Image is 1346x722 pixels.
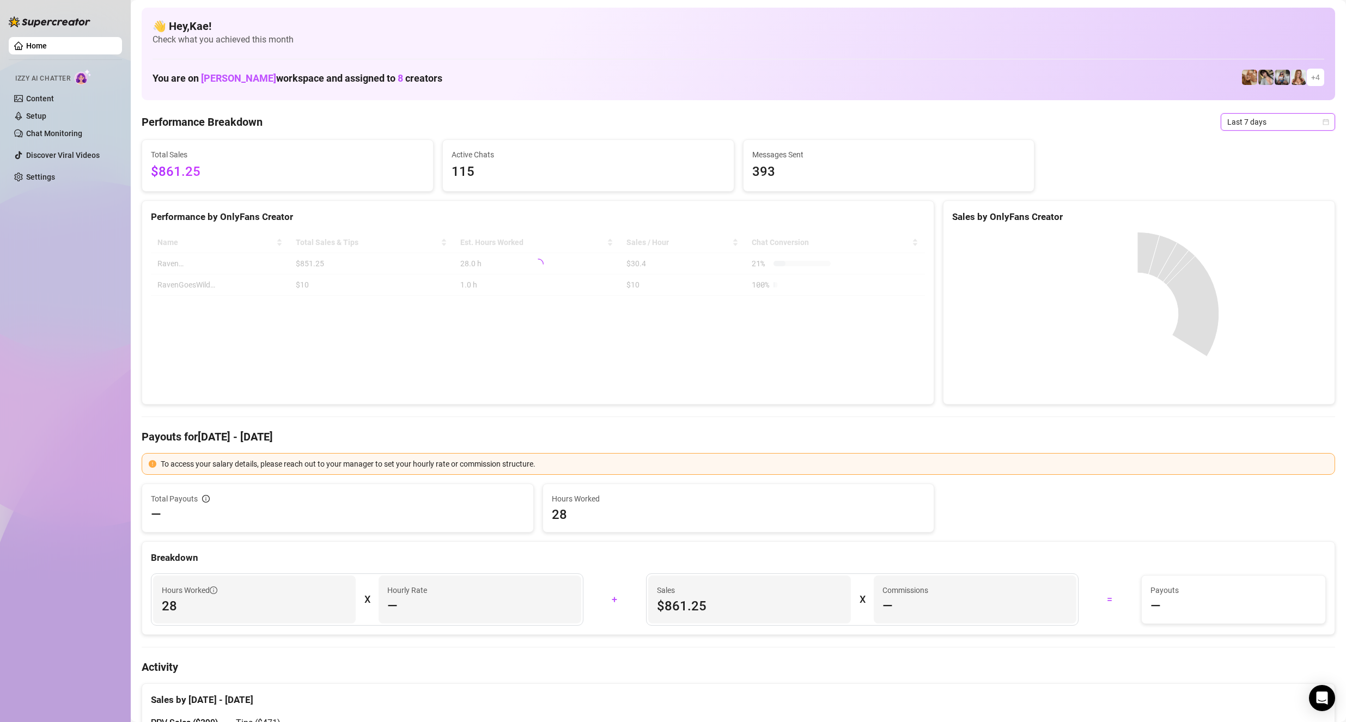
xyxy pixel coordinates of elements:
[1275,70,1290,85] img: ANDREA
[657,597,842,615] span: $861.25
[387,584,427,596] article: Hourly Rate
[26,173,55,181] a: Settings
[153,19,1324,34] h4: 👋 Hey, Kae !
[752,162,1026,182] span: 393
[1311,71,1320,83] span: + 4
[9,16,90,27] img: logo-BBDzfeDw.svg
[161,458,1328,470] div: To access your salary details, please reach out to your manager to set your hourly rate or commis...
[26,112,46,120] a: Setup
[26,41,47,50] a: Home
[590,591,639,608] div: +
[552,506,925,523] span: 28
[387,597,398,615] span: —
[162,597,347,615] span: 28
[657,584,842,596] span: Sales
[153,72,442,84] h1: You are on workspace and assigned to creators
[1227,114,1329,130] span: Last 7 days
[142,114,263,130] h4: Performance Breakdown
[1085,591,1135,608] div: =
[398,72,403,84] span: 8
[151,149,424,161] span: Total Sales
[1242,70,1257,85] img: Roux️‍
[1150,584,1317,596] span: Payouts
[151,506,161,523] span: —
[452,162,725,182] span: 115
[75,69,92,85] img: AI Chatter
[151,550,1326,565] div: Breakdown
[26,129,82,138] a: Chat Monitoring
[142,429,1335,444] h4: Payouts for [DATE] - [DATE]
[1323,119,1329,125] span: calendar
[202,495,210,503] span: info-circle
[1258,70,1274,85] img: Raven
[26,151,100,160] a: Discover Viral Videos
[1150,597,1161,615] span: —
[151,493,198,505] span: Total Payouts
[15,74,70,84] span: Izzy AI Chatter
[149,460,156,468] span: exclamation-circle
[151,684,1326,707] div: Sales by [DATE] - [DATE]
[452,149,725,161] span: Active Chats
[162,584,217,596] span: Hours Worked
[142,659,1335,675] h4: Activity
[531,257,545,271] span: loading
[882,584,928,596] article: Commissions
[1291,70,1306,85] img: Roux
[201,72,276,84] span: [PERSON_NAME]
[210,586,217,594] span: info-circle
[151,162,424,182] span: $861.25
[752,149,1026,161] span: Messages Sent
[952,210,1326,224] div: Sales by OnlyFans Creator
[882,597,893,615] span: —
[552,493,925,505] span: Hours Worked
[860,591,865,608] div: X
[26,94,54,103] a: Content
[364,591,370,608] div: X
[151,210,925,224] div: Performance by OnlyFans Creator
[1309,685,1335,711] div: Open Intercom Messenger
[153,34,1324,46] span: Check what you achieved this month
